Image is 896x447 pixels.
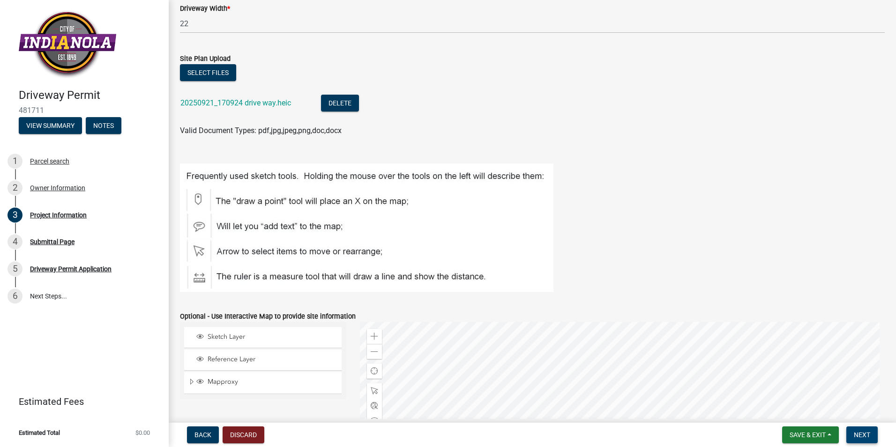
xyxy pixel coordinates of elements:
div: 2 [7,180,22,195]
span: Save & Exit [790,431,826,439]
label: Site Plan Upload [180,56,231,62]
span: Next [854,431,870,439]
span: Mapproxy [205,378,338,386]
a: Estimated Fees [7,392,154,411]
button: View Summary [19,117,82,134]
span: Expand [188,378,195,387]
div: 4 [7,234,22,249]
li: Reference Layer [184,350,342,371]
wm-modal-confirm: Summary [19,122,82,130]
span: Valid Document Types: pdf,jpg,jpeg,png,doc,docx [180,126,342,135]
li: Mapproxy [184,372,342,394]
label: Optional - Use Interactive Map to provide site information [180,313,356,320]
div: 1 [7,154,22,169]
img: Map_Tools_f0d843b4-6100-4962-a8ad-302740984833.JPG [180,164,553,292]
div: Zoom in [367,329,382,344]
span: 481711 [19,106,150,115]
span: Reference Layer [205,355,338,364]
div: Owner Information [30,185,85,191]
div: Project Information [30,212,87,218]
button: Back [187,426,219,443]
a: 20250921_170924 drive way.heic [180,98,291,107]
button: Notes [86,117,121,134]
img: City of Indianola, Iowa [19,10,116,79]
ul: Layer List [183,325,343,396]
span: $0.00 [135,430,150,436]
button: Select files [180,64,236,81]
div: 6 [7,289,22,304]
wm-modal-confirm: Delete Document [321,99,359,108]
h4: Driveway Permit [19,89,161,102]
div: Zoom out [367,344,382,359]
div: Find my location [367,364,382,379]
span: Back [194,431,211,439]
div: Reference Layer [195,355,338,365]
wm-modal-confirm: Notes [86,122,121,130]
li: Sketch Layer [184,327,342,348]
div: Sketch Layer [195,333,338,342]
button: Discard [223,426,264,443]
div: Submittal Page [30,238,75,245]
div: 3 [7,208,22,223]
label: Driveway Width [180,6,230,12]
div: Mapproxy [195,378,338,387]
div: Driveway Permit Application [30,266,112,272]
button: Save & Exit [782,426,839,443]
button: Next [846,426,878,443]
span: Sketch Layer [205,333,338,341]
span: Estimated Total [19,430,60,436]
div: 5 [7,261,22,276]
div: Parcel search [30,158,69,164]
button: Delete [321,95,359,112]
